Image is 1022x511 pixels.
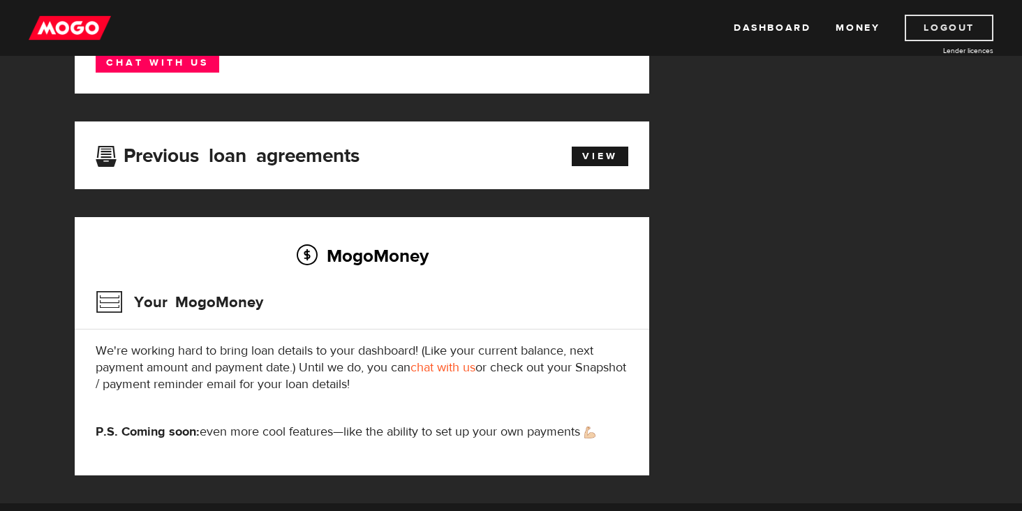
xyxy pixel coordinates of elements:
[96,424,628,440] p: even more cool features—like the ability to set up your own payments
[96,284,263,320] h3: Your MogoMoney
[96,241,628,270] h2: MogoMoney
[96,343,628,393] p: We're working hard to bring loan details to your dashboard! (Like your current balance, next paym...
[734,15,810,41] a: Dashboard
[905,15,993,41] a: Logout
[572,147,628,166] a: View
[743,186,1022,511] iframe: LiveChat chat widget
[96,53,219,73] a: Chat with us
[584,427,595,438] img: strong arm emoji
[410,360,475,376] a: chat with us
[96,424,200,440] strong: P.S. Coming soon:
[29,15,111,41] img: mogo_logo-11ee424be714fa7cbb0f0f49df9e16ec.png
[96,145,360,163] h3: Previous loan agreements
[889,45,993,56] a: Lender licences
[836,15,880,41] a: Money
